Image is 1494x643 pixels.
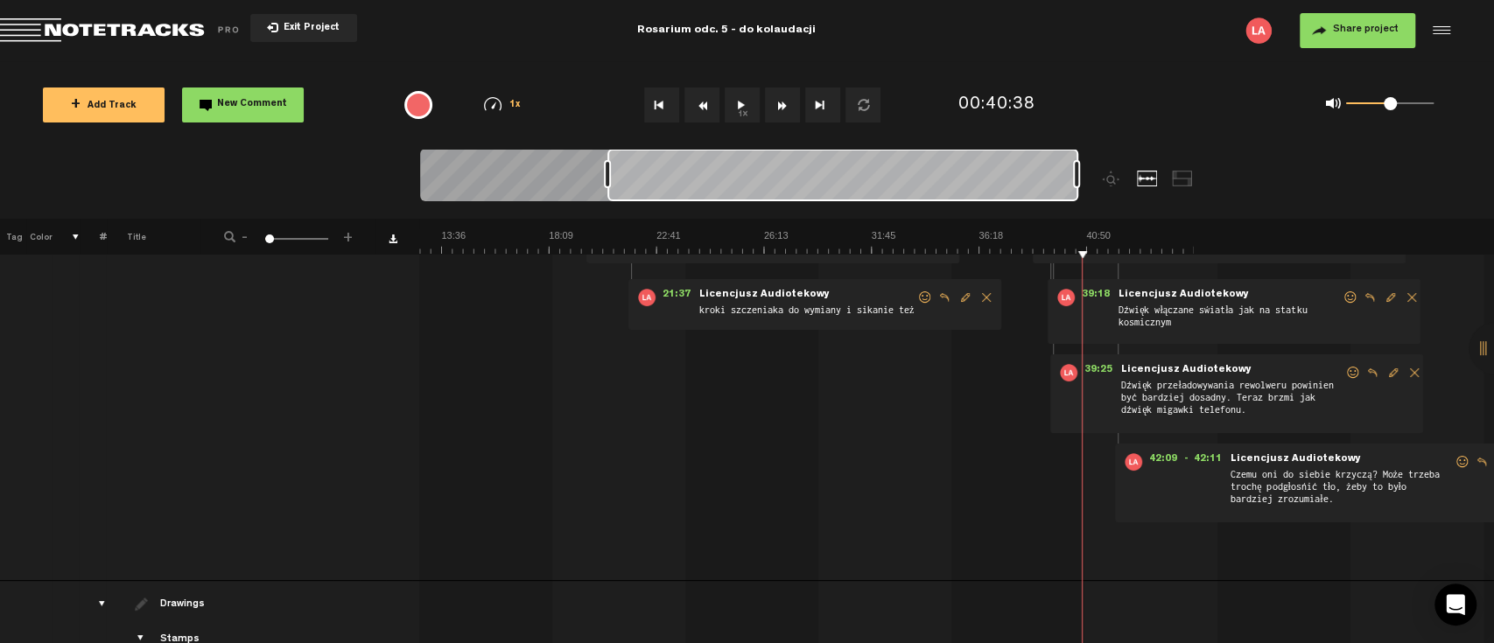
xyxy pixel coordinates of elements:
[484,97,502,111] img: speedometer.svg
[698,303,916,322] span: kroki szczeniaka do wymiany i sikanie też
[80,219,107,254] th: #
[79,190,106,581] td: comments
[389,234,397,243] a: Download comments
[1333,24,1399,35] span: Share project
[1380,291,1401,304] span: Edit comment
[119,229,1194,254] img: ruler
[1434,584,1476,626] div: Open Intercom Messenger
[1401,291,1422,304] span: Delete comment
[805,87,840,122] button: Go to end
[1057,289,1075,306] img: letters
[1359,291,1380,304] span: Reply to comment
[217,100,287,109] span: New Comment
[644,87,679,122] button: Go to beginning
[957,93,1035,118] div: 00:40:38
[71,101,137,111] span: Add Track
[1117,289,1251,301] span: Licencjusz Audiotekowy
[1300,13,1415,48] button: Share project
[1125,453,1142,471] img: letters
[934,291,955,304] span: Reply to comment
[1119,378,1344,425] span: Dźwięk przeładowywania rewolweru powinien być bardziej dosadny. Teraz brzmi jak dźwięk migawki te...
[238,229,252,240] span: -
[1404,367,1425,379] span: Delete comment
[81,595,109,612] div: drawings
[656,289,698,306] span: 21:37
[1471,456,1492,468] span: Reply to comment
[698,289,831,301] span: Licencjusz Audiotekowy
[1229,467,1454,514] span: Czemu oni do siebie krzyczą? Może trzeba trochę podgłośnić tło, żeby to było bardziej zrozumiałe.
[1142,453,1184,471] span: 42:09
[765,87,800,122] button: Fast Forward
[1245,17,1272,44] img: letters
[341,229,355,240] span: +
[26,219,53,254] th: Color
[1060,364,1077,381] img: letters
[845,87,880,122] button: Loop
[1362,367,1383,379] span: Reply to comment
[182,87,304,122] button: New Comment
[1383,367,1404,379] span: Edit comment
[1119,364,1253,376] span: Licencjusz Audiotekowy
[1229,453,1363,465] span: Licencjusz Audiotekowy
[955,291,976,304] span: Edit comment
[107,219,200,254] th: Title
[71,98,81,112] span: +
[638,289,656,306] img: letters
[458,97,548,112] div: 1x
[484,9,968,52] div: Rosarium odc. 5 - do kolaudacji
[684,87,719,122] button: Rewind
[1077,364,1119,381] span: 39:25
[1075,289,1117,306] span: 39:18
[404,91,432,119] div: {{ tooltip_message }}
[1184,453,1229,471] span: - 42:11
[976,291,997,304] span: Delete comment
[1117,303,1342,336] span: Dźwięk włączane światła jak na statku kosmicznym
[278,24,340,33] span: Exit Project
[725,87,760,122] button: 1x
[637,9,816,52] div: Rosarium odc. 5 - do kolaudacji
[43,87,165,122] button: +Add Track
[509,101,522,110] span: 1x
[160,598,208,612] div: Drawings
[250,14,357,42] button: Exit Project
